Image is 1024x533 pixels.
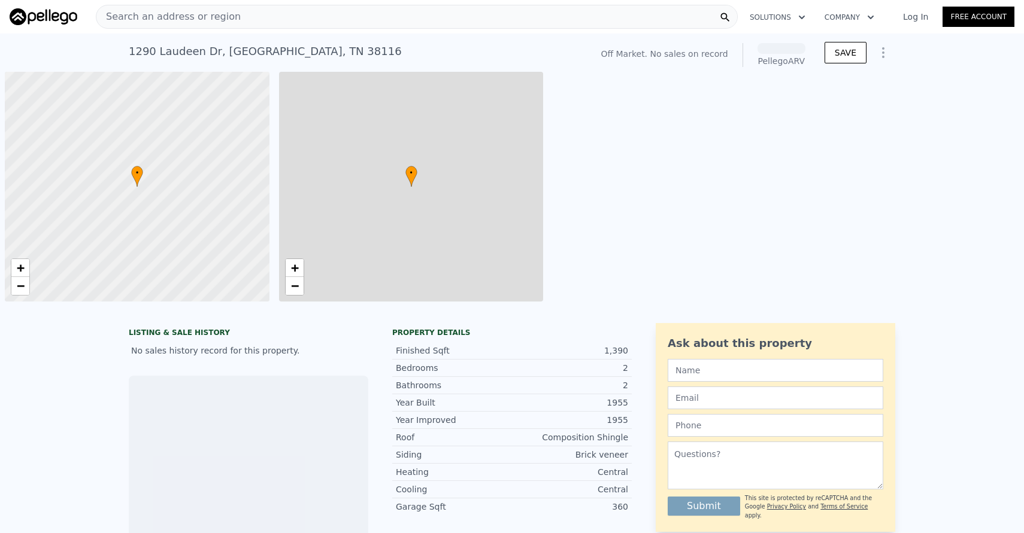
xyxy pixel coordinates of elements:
div: Pellego ARV [758,55,805,67]
a: Zoom in [11,259,29,277]
div: Bathrooms [396,379,512,391]
img: Pellego [10,8,77,25]
button: Solutions [740,7,815,28]
div: 2 [512,362,628,374]
div: 2 [512,379,628,391]
span: − [290,278,298,293]
div: Year Built [396,397,512,409]
button: Show Options [871,41,895,65]
span: + [17,260,25,275]
a: Zoom in [286,259,304,277]
button: Submit [668,497,740,516]
div: Garage Sqft [396,501,512,513]
span: • [131,167,143,178]
div: Year Improved [396,414,512,426]
input: Phone [668,414,883,437]
div: 1290 Laudeen Dr , [GEOGRAPHIC_DATA] , TN 38116 [129,43,402,60]
div: Roof [396,431,512,443]
div: This site is protected by reCAPTCHA and the Google and apply. [745,494,883,520]
div: 360 [512,501,628,513]
a: Free Account [943,7,1014,27]
span: + [290,260,298,275]
div: LISTING & SALE HISTORY [129,328,368,340]
div: 1,390 [512,345,628,357]
div: No sales history record for this property. [129,340,368,361]
a: Zoom out [11,277,29,295]
button: Company [815,7,884,28]
div: Ask about this property [668,335,883,352]
div: Finished Sqft [396,345,512,357]
div: Central [512,466,628,478]
div: Cooling [396,483,512,495]
a: Log In [889,11,943,23]
div: • [405,166,417,187]
input: Name [668,359,883,382]
a: Terms of Service [820,503,868,510]
div: Siding [396,449,512,461]
div: Off Market. No sales on record [601,48,728,60]
input: Email [668,386,883,409]
div: Bedrooms [396,362,512,374]
span: − [17,278,25,293]
div: • [131,166,143,187]
div: Brick veneer [512,449,628,461]
div: 1955 [512,414,628,426]
a: Zoom out [286,277,304,295]
span: Search an address or region [96,10,241,24]
span: • [405,167,417,178]
div: 1955 [512,397,628,409]
a: Privacy Policy [767,503,806,510]
div: Central [512,483,628,495]
div: Heating [396,466,512,478]
div: Composition Shingle [512,431,628,443]
button: SAVE [825,42,867,63]
div: Property details [392,328,632,337]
